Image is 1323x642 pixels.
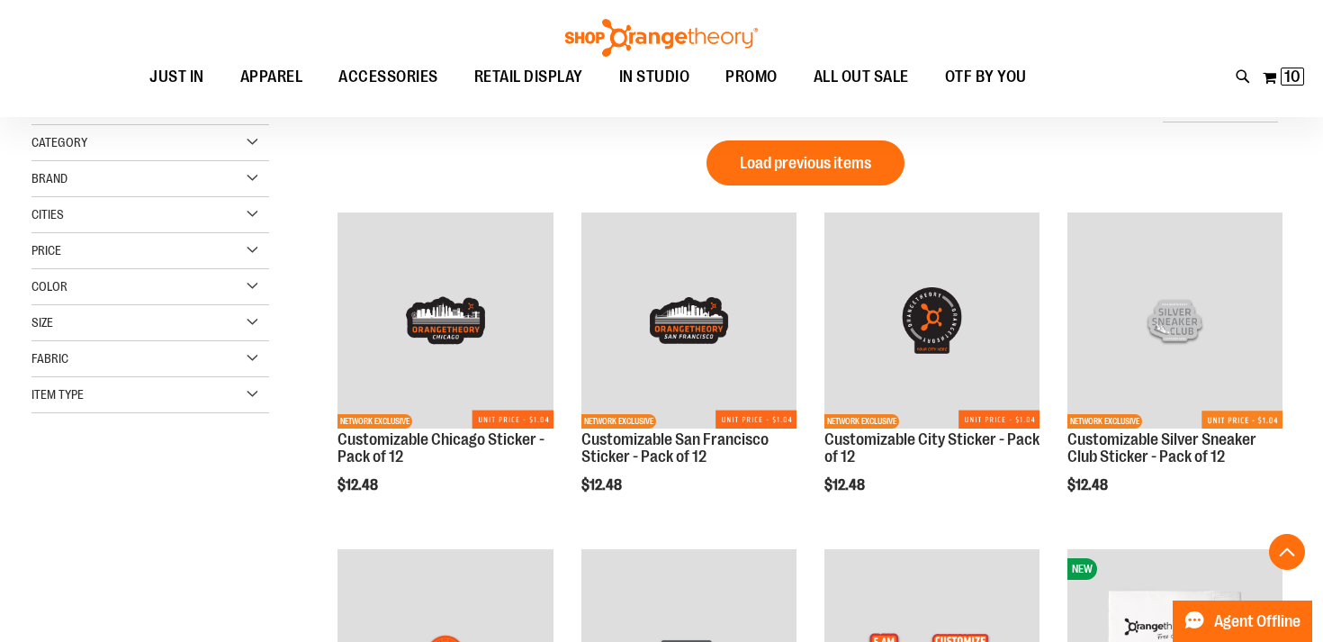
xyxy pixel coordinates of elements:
div: product [815,203,1048,539]
span: Brand [31,171,67,185]
span: OTF BY YOU [945,57,1027,97]
span: RETAIL DISPLAY [474,57,583,97]
div: product [328,203,562,539]
div: product [572,203,805,539]
span: Agent Offline [1214,613,1300,630]
img: Product image for Customizable Chicago Sticker - 12 PK [337,212,553,428]
span: 10 [1284,68,1300,86]
a: Product image for Customizable San Francisco Sticker - 12 PKNETWORK EXCLUSIVE [581,212,796,430]
span: PROMO [725,57,778,97]
span: $12.48 [337,477,381,493]
img: Shop Orangetheory [562,19,760,57]
span: Load previous items [740,154,871,172]
span: $12.48 [824,477,868,493]
span: Category [31,135,87,149]
span: ALL OUT SALE [814,57,909,97]
button: Back To Top [1269,534,1305,570]
img: Product image for Customizable City Sticker - 12 PK [824,212,1039,428]
span: Cities [31,207,64,222]
span: JUST IN [149,57,204,97]
span: NETWORK EXCLUSIVE [337,414,412,429]
span: NETWORK EXCLUSIVE [824,414,899,429]
a: Product image for Customizable City Sticker - 12 PKNETWORK EXCLUSIVE [824,212,1039,430]
img: Customizable Silver Sneaker Club Sticker - Pack of 12 [1067,212,1282,428]
span: Size [31,315,53,330]
span: NETWORK EXCLUSIVE [1067,414,1142,429]
span: NETWORK EXCLUSIVE [581,414,656,429]
button: Load previous items [706,140,904,185]
a: Customizable City Sticker - Pack of 12 [824,430,1039,466]
span: Fabric [31,351,68,366]
a: Customizable Chicago Sticker - Pack of 12 [337,430,544,466]
span: NEW [1067,558,1097,580]
a: Customizable San Francisco Sticker - Pack of 12 [581,430,769,466]
a: Product image for Customizable Chicago Sticker - 12 PKNETWORK EXCLUSIVE [337,212,553,430]
span: ACCESSORIES [338,57,438,97]
span: $12.48 [581,477,625,493]
span: Item Type [31,387,84,402]
span: Color [31,279,67,294]
span: $12.48 [1067,477,1111,493]
a: Customizable Silver Sneaker Club Sticker - Pack of 12NETWORK EXCLUSIVE [1067,212,1282,430]
span: IN STUDIO [619,57,690,97]
span: APPAREL [240,57,303,97]
span: Price [31,243,61,258]
a: Customizable Silver Sneaker Club Sticker - Pack of 12 [1067,430,1256,466]
div: product [1058,203,1291,539]
button: Agent Offline [1173,601,1312,642]
img: Product image for Customizable San Francisco Sticker - 12 PK [581,212,796,428]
